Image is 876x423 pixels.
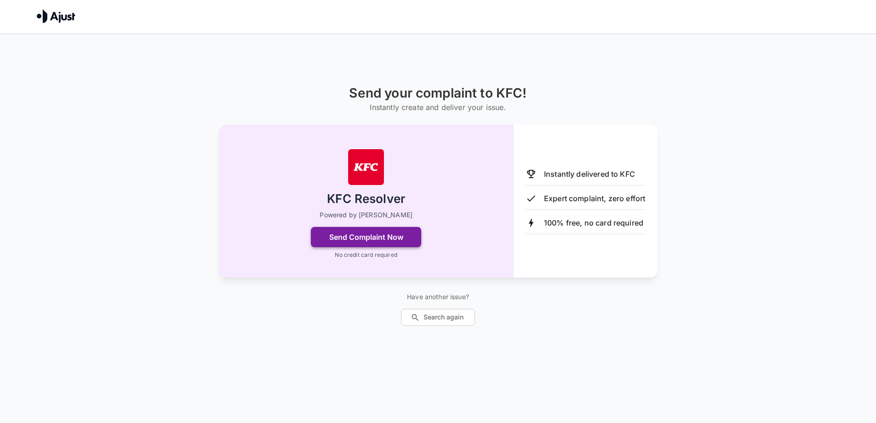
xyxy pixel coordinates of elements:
img: KFC [348,149,384,185]
p: No credit card required [335,251,397,259]
p: Have another issue? [401,292,475,301]
img: Ajust [37,9,75,23]
h1: Send your complaint to KFC! [349,86,527,101]
h2: KFC Resolver [327,191,405,207]
p: Powered by [PERSON_NAME] [320,210,412,220]
h6: Instantly create and deliver your issue. [349,101,527,114]
button: Search again [401,309,475,326]
p: Instantly delivered to KFC [544,168,635,180]
p: Expert complaint, zero effort [544,193,645,204]
button: Send Complaint Now [311,227,421,247]
p: 100% free, no card required [544,217,643,228]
